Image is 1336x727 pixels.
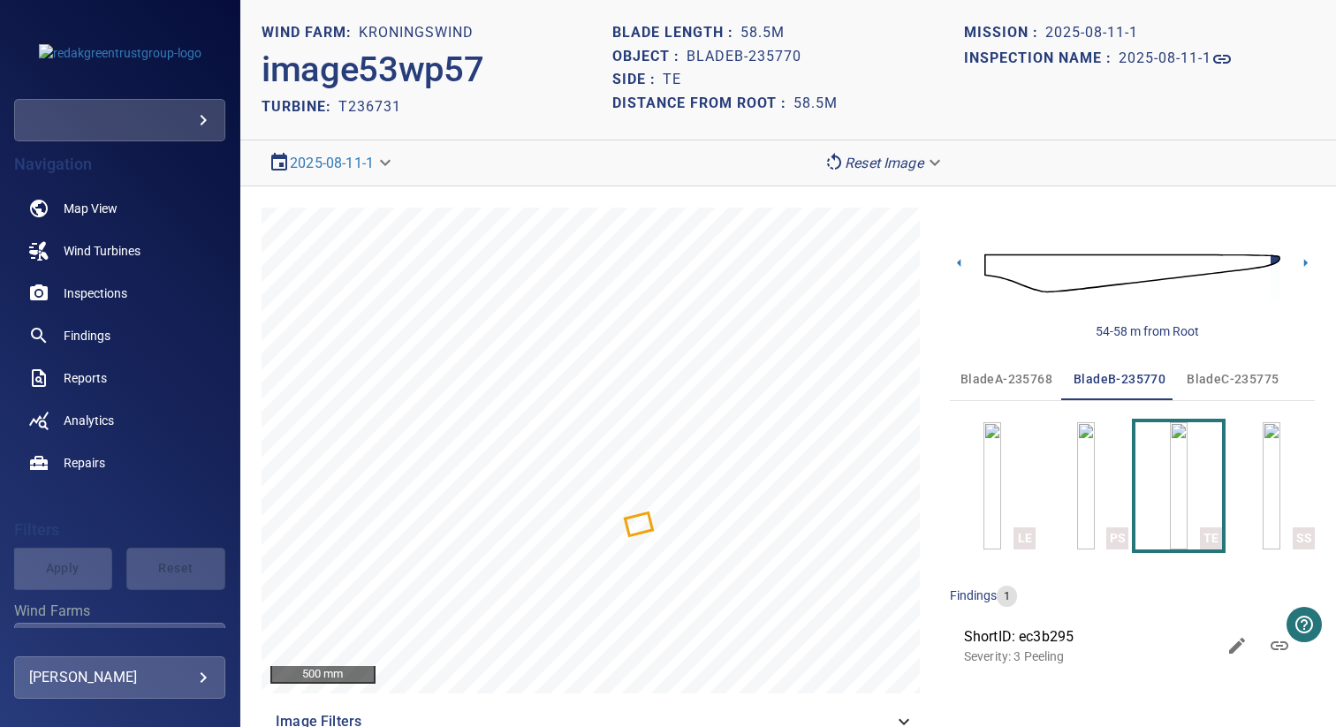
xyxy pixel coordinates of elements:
[14,399,225,442] a: analytics noActive
[14,623,225,665] div: Wind Farms
[663,72,681,88] h1: TE
[960,368,1052,390] span: bladeA-235768
[1074,368,1165,390] span: bladeB-235770
[14,314,225,357] a: findings noActive
[1135,422,1221,549] button: TE
[14,230,225,272] a: windturbines noActive
[262,49,483,91] h2: image53wp57
[14,442,225,484] a: repairs noActive
[1170,422,1188,549] a: TE
[262,148,402,178] div: 2025-08-11-1
[1263,422,1280,549] a: SS
[1013,527,1036,549] div: LE
[1045,25,1138,42] h1: 2025-08-11-1
[14,99,225,141] div: redakgreentrustgroup
[845,155,923,171] em: Reset Image
[950,422,1036,549] button: LE
[39,44,201,62] img: redakgreentrustgroup-logo
[64,327,110,345] span: Findings
[29,663,210,692] div: [PERSON_NAME]
[793,95,838,112] h1: 58.5m
[64,242,140,260] span: Wind Turbines
[14,155,225,173] h4: Navigation
[14,187,225,230] a: map noActive
[64,200,118,217] span: Map View
[687,49,801,65] h1: bladeB-235770
[964,626,1216,647] span: ShortID: ec3b295
[1200,527,1222,549] div: TE
[1043,422,1128,549] button: PS
[612,49,687,65] h1: Object :
[1293,527,1315,549] div: SS
[14,357,225,399] a: reports noActive
[64,369,107,387] span: Reports
[1119,49,1233,70] a: 2025-08-11-1
[14,604,225,618] label: Wind Farms
[14,521,225,539] h4: Filters
[1119,50,1211,67] h1: 2025-08-11-1
[359,25,474,42] h1: Kroningswind
[950,588,997,602] span: findings
[964,647,1216,665] p: Severity: 3 Peeling
[740,25,785,42] h1: 58.5m
[983,422,1001,549] a: LE
[290,155,374,171] a: 2025-08-11-1
[64,454,105,472] span: Repairs
[964,50,1119,67] h1: Inspection name :
[816,148,952,178] div: Reset Image
[1187,368,1279,390] span: bladeC-235775
[262,25,359,42] h1: WIND FARM:
[14,272,225,314] a: inspections noActive
[1229,422,1315,549] button: SS
[612,72,663,88] h1: Side :
[612,25,740,42] h1: Blade length :
[1106,527,1128,549] div: PS
[64,284,127,302] span: Inspections
[984,238,1280,309] img: d
[1077,422,1095,549] a: PS
[997,588,1017,605] span: 1
[262,98,338,115] h2: TURBINE:
[64,412,114,429] span: Analytics
[964,25,1045,42] h1: Mission :
[612,95,793,112] h1: Distance from root :
[338,98,401,115] h2: T236731
[1096,322,1199,340] div: 54-58 m from Root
